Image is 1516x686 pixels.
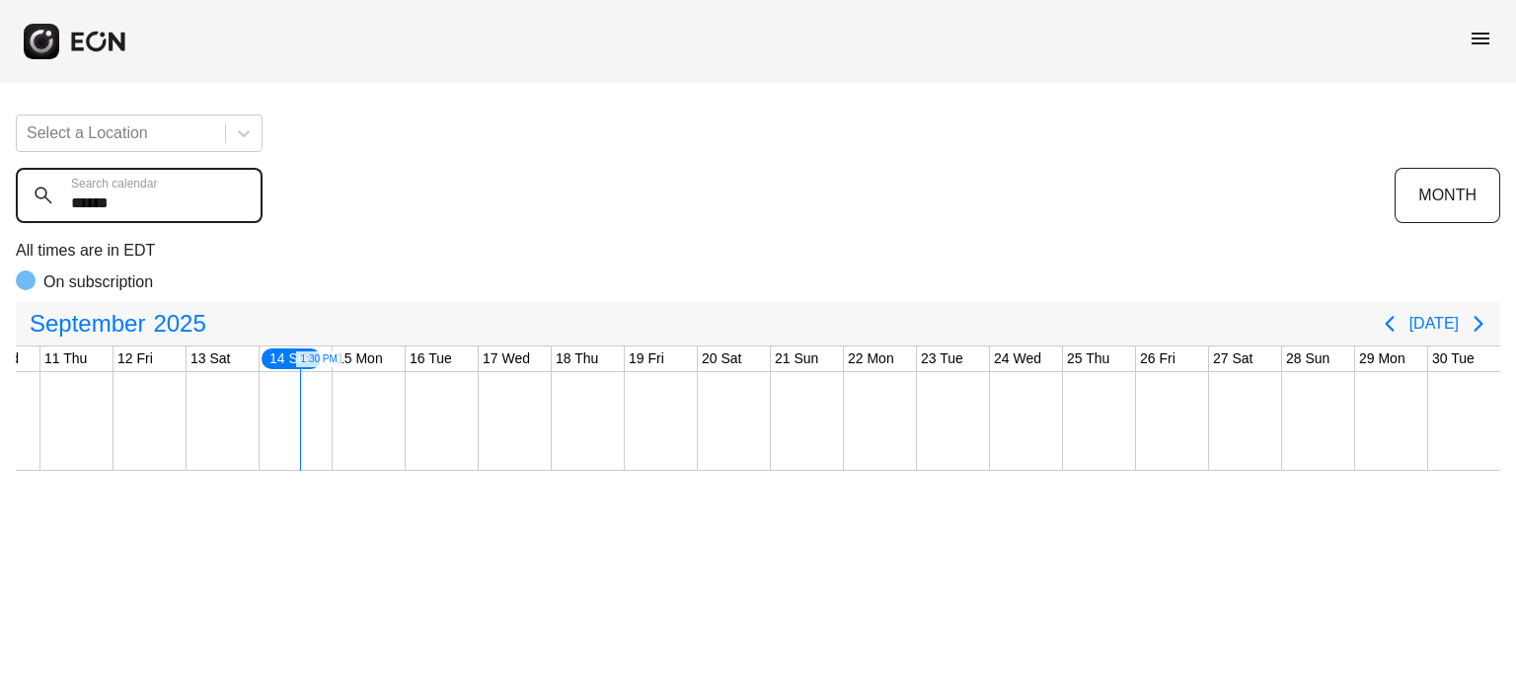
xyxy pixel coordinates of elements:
div: 12 Fri [114,346,157,371]
div: 21 Sun [771,346,822,371]
div: 25 Thu [1063,346,1113,371]
div: 30 Tue [1428,346,1478,371]
div: 14 Sun [260,346,323,371]
div: 27 Sat [1209,346,1256,371]
button: September2025 [18,304,218,343]
span: September [26,304,149,343]
div: 13 Sat [187,346,234,371]
button: [DATE] [1409,306,1459,342]
div: 17 Wed [479,346,534,371]
div: 22 Mon [844,346,898,371]
div: 20 Sat [698,346,745,371]
span: menu [1469,27,1492,50]
button: Previous page [1370,304,1409,343]
button: MONTH [1395,168,1500,223]
p: On subscription [43,270,153,294]
div: 26 Fri [1136,346,1179,371]
p: All times are in EDT [16,239,1500,263]
div: 29 Mon [1355,346,1409,371]
div: 18 Thu [552,346,602,371]
div: 19 Fri [625,346,668,371]
span: 2025 [149,304,209,343]
div: 28 Sun [1282,346,1333,371]
div: 11 Thu [40,346,91,371]
label: Search calendar [71,176,157,191]
button: Next page [1459,304,1498,343]
div: 15 Mon [333,346,387,371]
div: 23 Tue [917,346,967,371]
div: 24 Wed [990,346,1045,371]
div: 16 Tue [406,346,456,371]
